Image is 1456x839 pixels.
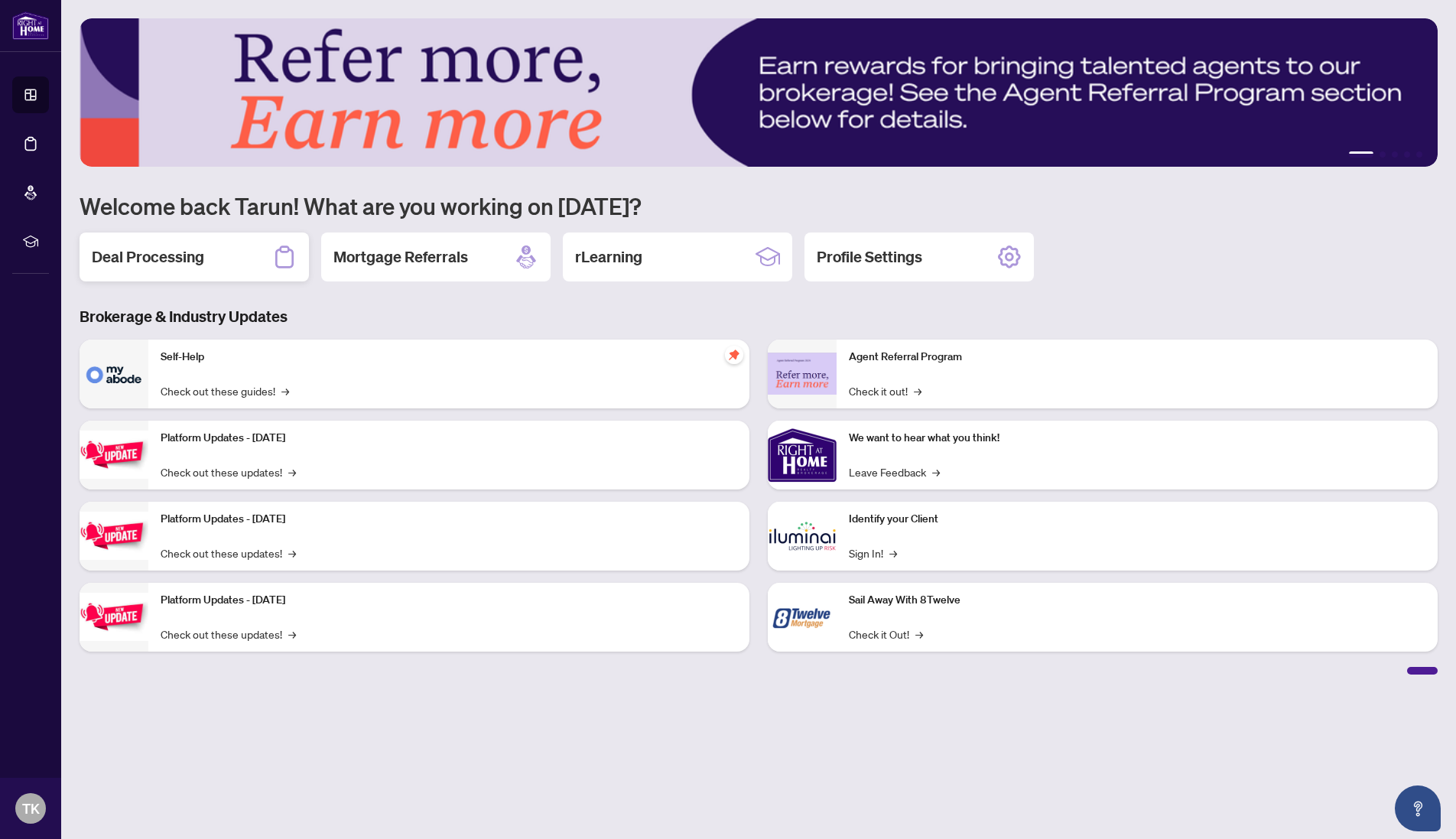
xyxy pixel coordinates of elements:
a: Check out these updates!→ [161,545,296,561]
span: pushpin [725,346,743,364]
button: 4 [1404,151,1410,158]
p: Platform Updates - [DATE] [161,430,737,447]
button: 1 [1349,151,1373,158]
img: Self-Help [80,340,148,408]
span: → [288,626,296,642]
h2: Profile Settings [817,246,922,268]
img: Platform Updates - June 23, 2025 [80,593,148,641]
a: Sign In!→ [849,545,897,561]
a: Leave Feedback→ [849,463,940,480]
button: 3 [1392,151,1398,158]
h1: Welcome back Tarun! What are you working on [DATE]? [80,191,1438,220]
img: Identify your Client [768,502,837,571]
h2: rLearning [575,246,642,268]
a: Check it Out!→ [849,626,923,642]
span: → [889,545,897,561]
button: 5 [1416,151,1422,158]
h2: Mortgage Referrals [333,246,468,268]
img: We want to hear what you think! [768,421,837,489]
a: Check out these updates!→ [161,626,296,642]
span: TK [22,798,40,819]
p: Sail Away With 8Twelve [849,592,1425,609]
a: Check out these guides!→ [161,382,289,399]
p: Agent Referral Program [849,349,1425,366]
span: → [914,382,921,399]
img: logo [12,11,49,40]
p: Platform Updates - [DATE] [161,511,737,528]
span: → [932,463,940,480]
img: Platform Updates - July 21, 2025 [80,431,148,479]
a: Check it out!→ [849,382,921,399]
p: Platform Updates - [DATE] [161,592,737,609]
span: → [915,626,923,642]
img: Slide 0 [80,18,1438,167]
p: Self-Help [161,349,737,366]
h2: Deal Processing [92,246,204,268]
span: → [288,545,296,561]
span: → [288,463,296,480]
img: Agent Referral Program [768,353,837,395]
img: Sail Away With 8Twelve [768,583,837,652]
button: 2 [1380,151,1386,158]
h3: Brokerage & Industry Updates [80,306,1438,327]
img: Platform Updates - July 8, 2025 [80,512,148,560]
p: Identify your Client [849,511,1425,528]
a: Check out these updates!→ [161,463,296,480]
button: Open asap [1395,785,1441,831]
span: → [281,382,289,399]
p: We want to hear what you think! [849,430,1425,447]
